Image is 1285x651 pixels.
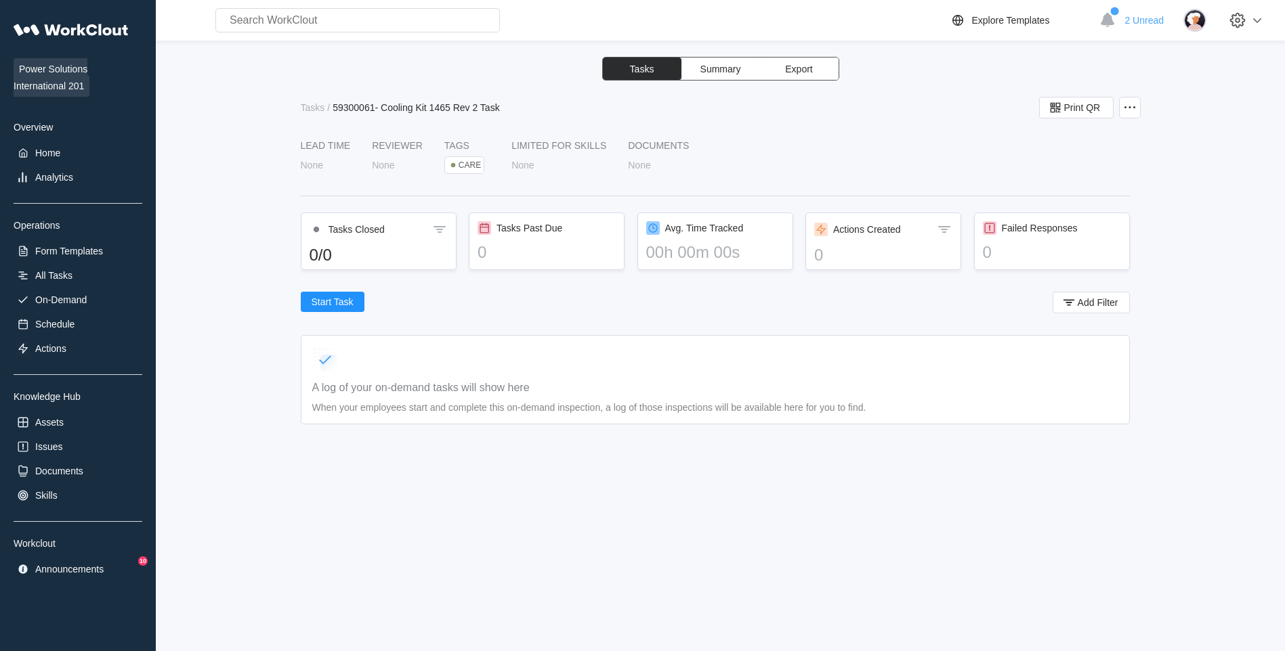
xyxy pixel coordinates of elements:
[14,290,142,309] a: On-Demand
[14,266,142,285] a: All Tasks
[628,140,689,151] div: Documents
[971,15,1049,26] div: Explore Templates
[14,122,142,133] div: Overview
[478,243,616,262] div: 0
[35,319,75,330] div: Schedule
[312,402,866,413] div: When your employees start and complete this on-demand inspection, a log of those inspections will...
[35,270,72,281] div: All Tasks
[310,246,448,265] div: 0/0
[35,490,58,501] div: Skills
[312,382,530,394] div: A log of your on-demand tasks will show here
[14,413,142,432] a: Assets
[35,294,87,305] div: On-Demand
[14,58,89,97] span: Power Solutions International 201
[950,12,1093,28] a: Explore Templates
[628,160,650,171] div: None
[646,243,784,262] div: 00h 00m 00s
[785,64,812,74] span: Export
[14,486,142,505] a: Skills
[35,343,66,354] div: Actions
[301,140,351,151] div: LEAD TIME
[833,224,901,235] div: Actions Created
[14,391,142,402] div: Knowledge Hub
[14,220,142,231] div: Operations
[603,58,681,80] button: Tasks
[327,102,330,113] div: /
[14,538,142,549] div: Workclout
[301,292,364,312] button: Start Task
[329,224,385,235] div: Tasks Closed
[14,339,142,358] a: Actions
[312,297,354,307] span: Start Task
[301,102,325,113] div: Tasks
[630,64,654,74] span: Tasks
[681,58,760,80] button: Summary
[497,223,562,233] div: Tasks Past Due
[1183,9,1206,32] img: user-4.png
[14,315,142,334] a: Schedule
[35,148,60,158] div: Home
[372,160,394,171] div: None
[14,242,142,261] a: Form Templates
[333,102,499,113] div: 59300061- Cooling Kit 1465 Rev 2 Task
[444,140,490,151] div: Tags
[35,564,104,575] div: Announcements
[35,172,73,183] div: Analytics
[138,556,148,566] div: 10
[14,143,142,162] a: Home
[814,246,952,265] div: 0
[35,246,103,256] div: Form Templates
[35,466,83,476] div: Documents
[301,102,328,113] a: Tasks
[1124,15,1164,26] span: 2 Unread
[215,8,500,32] input: Search WorkClout
[459,160,481,170] div: CARE
[35,441,62,452] div: Issues
[700,64,741,74] span: Summary
[1002,223,1078,233] div: Failed Responses
[14,560,142,579] a: Announcements
[760,58,839,80] button: Export
[1064,103,1101,112] span: Print QR
[301,160,323,171] div: None
[983,243,1121,262] div: 0
[1039,97,1114,118] button: Print QR
[35,417,64,428] div: Assets
[14,462,142,480] a: Documents
[665,223,744,233] div: Avg. Time Tracked
[1078,298,1118,307] span: Add Filter
[14,437,142,456] a: Issues
[372,140,423,151] div: Reviewer
[511,160,534,171] div: None
[511,140,606,151] div: LIMITED FOR SKILLS
[14,168,142,187] a: Analytics
[1053,292,1130,313] button: Add Filter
